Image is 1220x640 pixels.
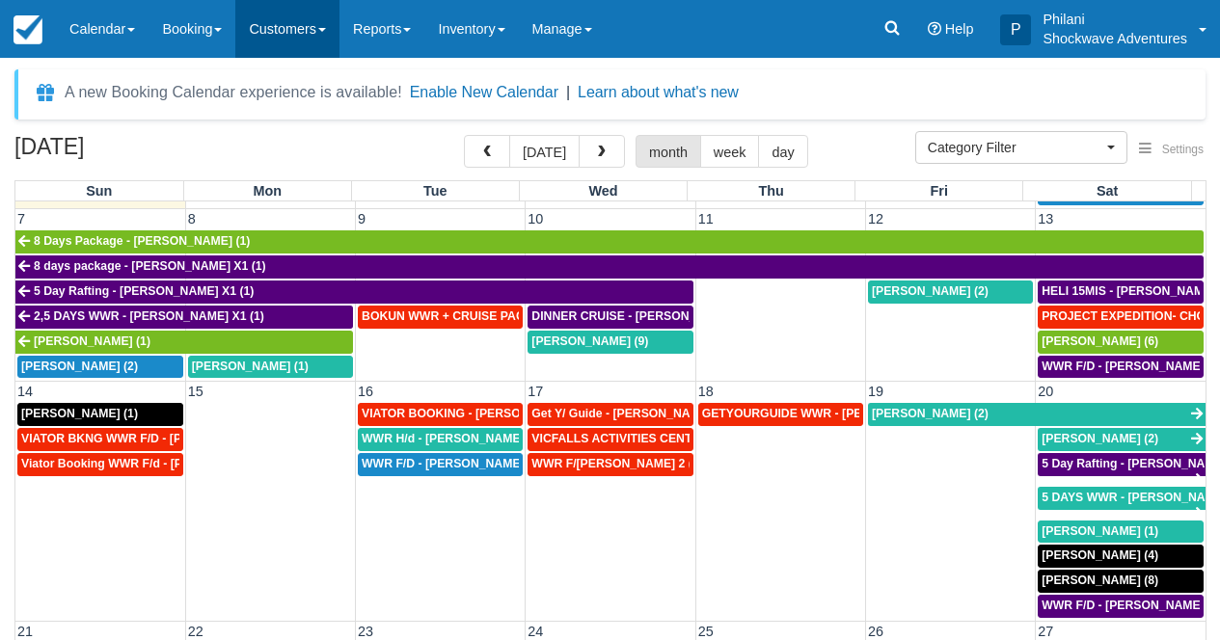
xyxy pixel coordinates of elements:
span: 21 [15,624,35,639]
a: GETYOURGUIDE WWR - [PERSON_NAME] X 9 (9) [698,403,863,426]
span: GETYOURGUIDE WWR - [PERSON_NAME] X 9 (9) [702,407,980,420]
span: 24 [526,624,545,639]
span: Mon [253,183,282,199]
p: Shockwave Adventures [1043,29,1187,48]
a: [PERSON_NAME] (1) [15,331,353,354]
div: P [1000,14,1031,45]
a: WWR F/D - [PERSON_NAME] X2 (2) [1038,356,1204,379]
a: 5 Day Rafting - [PERSON_NAME] X2 (2) [1038,453,1206,476]
span: 19 [866,384,885,399]
a: [PERSON_NAME] (8) [1038,570,1204,593]
span: Get Y/ Guide - [PERSON_NAME] X3 (3) [531,407,746,420]
a: 8 Days Package - [PERSON_NAME] (1) [15,230,1204,253]
a: HELI 15MIS - [PERSON_NAME] (2) [1038,280,1204,304]
a: [PERSON_NAME] (2) [868,280,1033,304]
a: [PERSON_NAME] (9) [528,331,692,354]
span: [PERSON_NAME] (2) [21,360,138,373]
a: [PERSON_NAME] (6) [1038,331,1204,354]
a: VICFALLS ACTIVITIES CENTER - HELICOPTER -[PERSON_NAME] X 4 (4) [528,428,692,451]
span: [PERSON_NAME] (9) [531,334,648,348]
a: [PERSON_NAME] (2) [17,356,183,379]
span: Fri [931,183,948,199]
span: [PERSON_NAME] (4) [1042,548,1158,562]
p: Philani [1043,10,1187,29]
div: A new Booking Calendar experience is available! [65,81,402,104]
button: month [636,135,701,168]
a: Viator Booking WWR F/d - [PERSON_NAME] X 1 (1) [17,453,183,476]
span: [PERSON_NAME] (1) [21,407,138,420]
span: Viator Booking WWR F/d - [PERSON_NAME] X 1 (1) [21,457,308,470]
button: day [758,135,807,168]
span: BOKUN WWR + CRUISE PACKAGE - [PERSON_NAME] South X 2 (2) [362,309,744,323]
span: [PERSON_NAME] (2) [872,407,989,420]
span: [PERSON_NAME] (6) [1042,334,1158,348]
span: VICFALLS ACTIVITIES CENTER - HELICOPTER -[PERSON_NAME] X 4 (4) [531,432,939,445]
span: Category Filter [928,138,1102,157]
span: Settings [1162,143,1204,156]
span: 13 [1036,211,1055,227]
span: Sat [1097,183,1118,199]
a: [PERSON_NAME] (2) [1038,428,1206,451]
i: Help [928,22,941,36]
span: [PERSON_NAME] (2) [872,284,989,298]
span: 8 Days Package - [PERSON_NAME] (1) [34,234,250,248]
span: Thu [758,183,783,199]
a: [PERSON_NAME] (1) [188,356,353,379]
button: Category Filter [915,131,1127,164]
span: Sun [86,183,112,199]
span: WWR F/D - [PERSON_NAME] 4 (4) [362,457,552,470]
span: 18 [696,384,716,399]
span: 8 days package - [PERSON_NAME] X1 (1) [34,259,266,273]
span: 7 [15,211,27,227]
span: [PERSON_NAME] (1) [34,334,150,348]
span: [PERSON_NAME] (1) [1042,524,1158,538]
a: Get Y/ Guide - [PERSON_NAME] X3 (3) [528,403,692,426]
span: 10 [526,211,545,227]
span: | [566,84,570,100]
span: WWR H/d - [PERSON_NAME] X3 (3) [362,432,559,445]
a: [PERSON_NAME] (1) [17,403,183,426]
span: 16 [356,384,375,399]
a: 5 DAYS WWR - [PERSON_NAME] (2) [1038,487,1206,510]
span: DINNER CRUISE - [PERSON_NAME] X 1 (1) [531,309,773,323]
span: Help [945,21,974,37]
span: [PERSON_NAME] (8) [1042,573,1158,587]
button: Settings [1127,136,1215,164]
a: 8 days package - [PERSON_NAME] X1 (1) [15,255,1204,279]
a: WWR F/D - [PERSON_NAME] X 1 (1) [1038,595,1204,618]
a: WWR F/[PERSON_NAME] 2 (2) [528,453,692,476]
span: WWR F/[PERSON_NAME] 2 (2) [531,457,702,470]
a: DINNER CRUISE - [PERSON_NAME] X 1 (1) [528,306,692,329]
span: Tue [423,183,447,199]
span: 26 [866,624,885,639]
a: [PERSON_NAME] (2) [868,403,1206,426]
span: 22 [186,624,205,639]
span: 15 [186,384,205,399]
a: WWR F/D - [PERSON_NAME] 4 (4) [358,453,523,476]
span: 14 [15,384,35,399]
span: 27 [1036,624,1055,639]
span: 11 [696,211,716,227]
span: 12 [866,211,885,227]
h2: [DATE] [14,135,258,171]
span: 20 [1036,384,1055,399]
span: 25 [696,624,716,639]
span: Wed [588,183,617,199]
span: 9 [356,211,367,227]
button: Enable New Calendar [410,83,558,102]
a: BOKUN WWR + CRUISE PACKAGE - [PERSON_NAME] South X 2 (2) [358,306,523,329]
a: 2,5 DAYS WWR - [PERSON_NAME] X1 (1) [15,306,353,329]
a: WWR H/d - [PERSON_NAME] X3 (3) [358,428,523,451]
span: 2,5 DAYS WWR - [PERSON_NAME] X1 (1) [34,309,264,323]
span: VIATOR BOOKING - [PERSON_NAME] X 4 (4) [362,407,613,420]
span: [PERSON_NAME] (2) [1042,432,1158,445]
span: 8 [186,211,198,227]
button: [DATE] [509,135,580,168]
span: [PERSON_NAME] (1) [192,360,309,373]
span: 5 Day Rafting - [PERSON_NAME] X1 (1) [34,284,254,298]
span: VIATOR BKNG WWR F/D - [PERSON_NAME] X 1 (1) [21,432,308,445]
a: 5 Day Rafting - [PERSON_NAME] X1 (1) [15,280,693,304]
span: 23 [356,624,375,639]
a: VIATOR BOOKING - [PERSON_NAME] X 4 (4) [358,403,523,426]
a: Learn about what's new [578,84,739,100]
